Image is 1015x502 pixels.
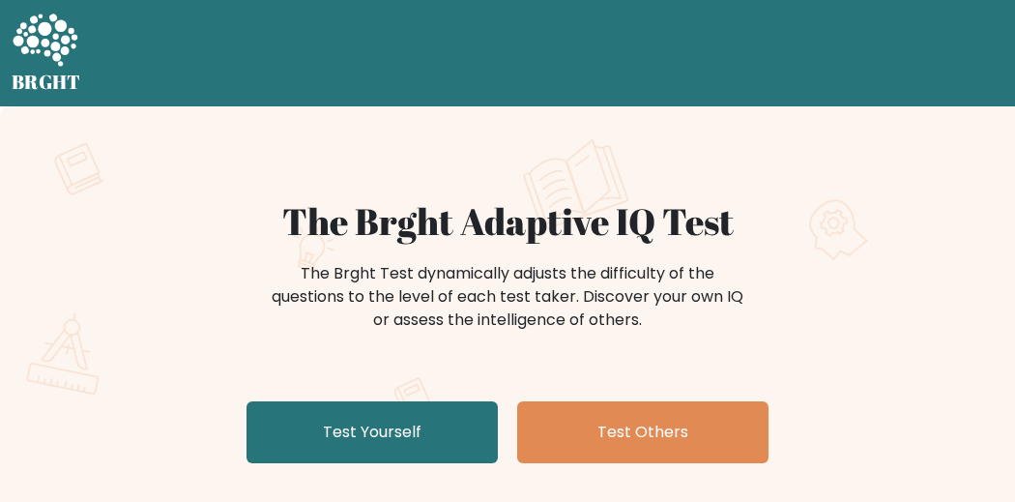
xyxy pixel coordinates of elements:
a: BRGHT [12,8,81,99]
h1: The Brght Adaptive IQ Test [36,199,979,243]
a: Test Others [517,401,768,463]
h5: BRGHT [12,71,81,94]
div: The Brght Test dynamically adjusts the difficulty of the questions to the level of each test take... [266,262,749,332]
a: Test Yourself [246,401,498,463]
